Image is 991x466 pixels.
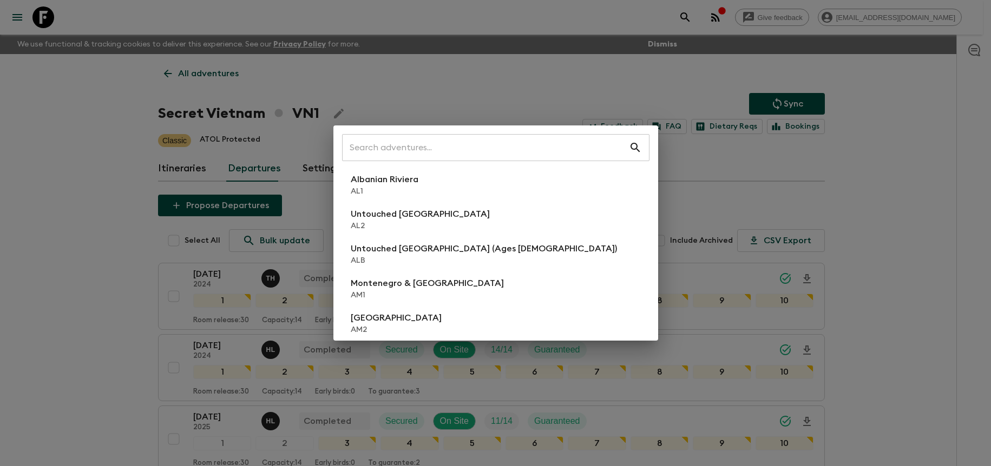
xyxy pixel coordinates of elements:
[351,221,490,231] p: AL2
[351,208,490,221] p: Untouched [GEOGRAPHIC_DATA]
[351,277,504,290] p: Montenegro & [GEOGRAPHIC_DATA]
[351,311,442,324] p: [GEOGRAPHIC_DATA]
[351,186,418,197] p: AL1
[351,290,504,301] p: AM1
[351,242,617,255] p: Untouched [GEOGRAPHIC_DATA] (Ages [DEMOGRAPHIC_DATA])
[342,132,629,163] input: Search adventures...
[351,324,442,335] p: AM2
[351,173,418,186] p: Albanian Riviera
[351,255,617,266] p: ALB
